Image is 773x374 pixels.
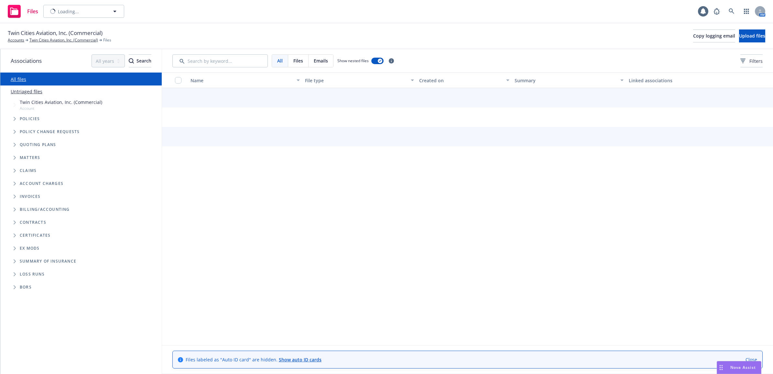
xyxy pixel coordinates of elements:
[0,203,162,294] div: Folder Tree Example
[20,143,56,147] span: Quoting plans
[103,37,111,43] span: Files
[739,29,765,42] button: Upload files
[629,77,738,84] div: Linked associations
[8,29,103,37] span: Twin Cities Aviation, Inc. (Commercial)
[43,5,124,18] button: Loading...
[20,221,46,224] span: Contracts
[717,361,761,374] button: Nova Assist
[740,54,763,67] button: Filters
[175,77,181,84] input: Select all
[739,33,765,39] span: Upload files
[710,5,723,18] a: Report a Bug
[302,73,417,88] button: File type
[188,73,302,88] button: Name
[20,130,80,134] span: Policy change requests
[20,117,40,121] span: Policies
[20,195,41,198] span: Invoices
[305,77,407,84] div: File type
[29,37,98,43] a: Twin Cities Aviation, Inc. (Commercial)
[20,182,63,186] span: Account charges
[58,8,79,15] span: Loading...
[730,365,756,370] span: Nova Assist
[740,5,753,18] a: Switch app
[693,33,735,39] span: Copy logging email
[279,357,321,363] a: Show auto ID cards
[191,77,293,84] div: Name
[725,5,738,18] a: Search
[20,208,70,211] span: Billing/Accounting
[417,73,512,88] button: Created on
[746,356,757,363] a: Close
[20,99,102,106] span: Twin Cities Aviation, Inc. (Commercial)
[515,77,617,84] div: Summary
[129,55,151,67] div: Search
[740,58,763,64] span: Filters
[512,73,626,88] button: Summary
[20,169,37,173] span: Claims
[11,88,42,95] a: Untriaged files
[11,57,42,65] span: Associations
[129,58,134,63] svg: Search
[314,57,328,64] span: Emails
[11,76,26,82] a: All files
[0,97,162,203] div: Tree Example
[20,106,102,111] span: Account
[277,57,283,64] span: All
[8,37,24,43] a: Accounts
[27,9,38,14] span: Files
[293,57,303,64] span: Files
[5,2,41,20] a: Files
[172,54,268,67] input: Search by keyword...
[337,58,369,63] span: Show nested files
[693,29,735,42] button: Copy logging email
[419,77,502,84] div: Created on
[20,285,32,289] span: BORs
[129,54,151,67] button: SearchSearch
[717,361,725,374] div: Drag to move
[20,233,50,237] span: Certificates
[749,58,763,64] span: Filters
[626,73,741,88] button: Linked associations
[20,246,39,250] span: Ex Mods
[20,156,40,160] span: Matters
[20,259,76,263] span: Summary of insurance
[186,356,321,363] span: Files labeled as "Auto ID card" are hidden.
[20,272,45,276] span: Loss Runs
